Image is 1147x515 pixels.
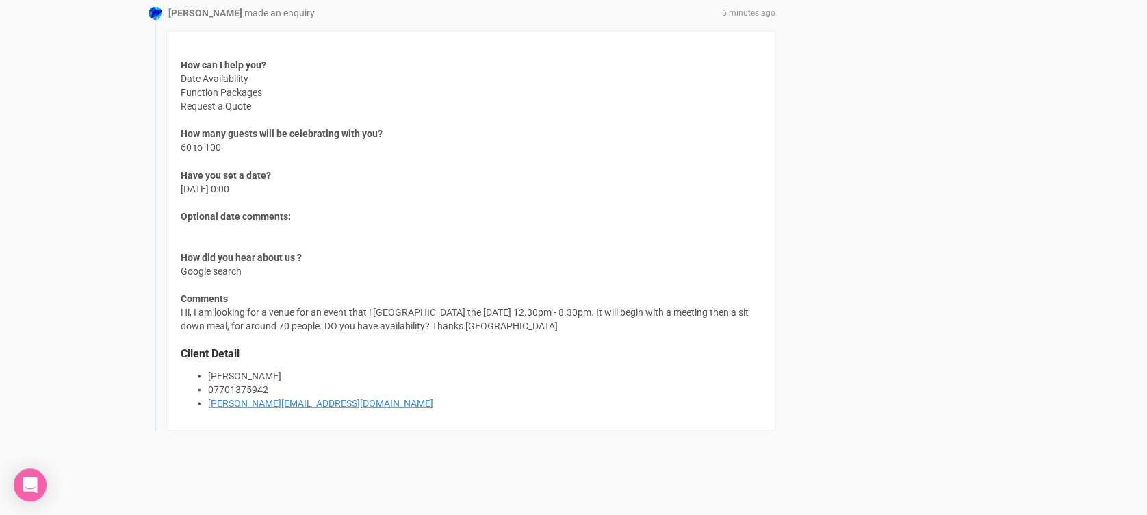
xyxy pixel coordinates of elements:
[181,292,228,303] strong: Comments
[181,346,761,362] legend: Client Detail
[149,6,162,20] img: Profile Image
[166,30,775,431] div: Function Packages Request a Quote [DATE] 0:00 Hi, I am looking for a venue for an event that i [G...
[181,169,271,180] strong: Have you set a date?
[244,8,315,18] span: made an enquiry
[14,468,47,501] div: Open Intercom Messenger
[181,60,266,71] strong: How can I help you?
[168,8,242,18] strong: [PERSON_NAME]
[181,128,383,139] strong: How many guests will be celebrating with you?
[208,382,761,396] li: 07701375942
[208,397,433,408] a: [PERSON_NAME][EMAIL_ADDRESS][DOMAIN_NAME]
[181,210,291,221] strong: Optional date comments:
[181,127,383,154] span: 60 to 100
[181,250,302,277] span: Google search
[181,251,302,262] strong: How did you hear about us ?
[208,368,761,382] li: [PERSON_NAME]
[722,8,775,19] span: 6 minutes ago
[181,58,266,86] span: Date Availability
